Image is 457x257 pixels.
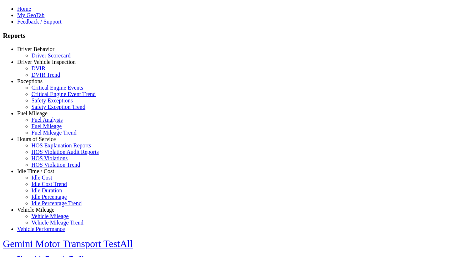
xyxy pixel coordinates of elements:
[31,104,85,110] a: Safety Exception Trend
[31,72,60,78] a: DVIR Trend
[31,200,81,206] a: Idle Percentage Trend
[17,207,54,213] a: Vehicle Mileage
[31,91,96,97] a: Critical Engine Event Trend
[31,155,67,161] a: HOS Violations
[17,59,76,65] a: Driver Vehicle Inspection
[17,168,54,174] a: Idle Time / Cost
[31,175,52,181] a: Idle Cost
[31,85,83,91] a: Critical Engine Events
[17,46,54,52] a: Driver Behavior
[31,149,99,155] a: HOS Violation Audit Reports
[17,110,47,116] a: Fuel Mileage
[17,78,42,84] a: Exceptions
[31,65,45,71] a: DVIR
[31,194,67,200] a: Idle Percentage
[31,52,71,59] a: Driver Scorecard
[31,123,62,129] a: Fuel Mileage
[17,136,56,142] a: Hours of Service
[17,19,61,25] a: Feedback / Support
[31,187,62,193] a: Idle Duration
[31,162,80,168] a: HOS Violation Trend
[3,238,133,249] a: Gemini Motor Transport TestAll
[31,220,84,226] a: Vehicle Mileage Trend
[31,97,73,104] a: Safety Exceptions
[17,6,31,12] a: Home
[17,226,65,232] a: Vehicle Performance
[31,142,91,148] a: HOS Explanation Reports
[31,117,63,123] a: Fuel Analysis
[3,32,454,40] h3: Reports
[17,12,45,18] a: My GeoTab
[31,130,76,136] a: Fuel Mileage Trend
[31,181,67,187] a: Idle Cost Trend
[31,213,69,219] a: Vehicle Mileage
